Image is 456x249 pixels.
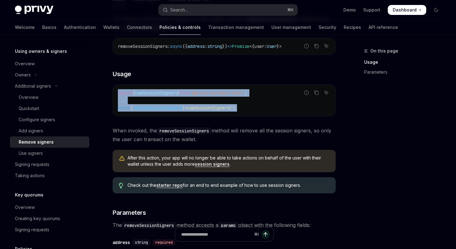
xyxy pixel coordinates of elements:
a: Wallets [103,20,119,35]
span: '@privy-io/react-auth' [190,90,244,96]
span: string [207,44,222,49]
span: : [168,44,170,49]
span: removeSessionSigners [133,105,182,111]
a: Taking actions [10,170,89,181]
div: Configure signers [19,116,55,123]
a: Transaction management [208,20,264,35]
button: Ask AI [322,42,330,50]
div: Add signers [19,127,43,135]
span: > [279,44,282,49]
div: Signing requests [15,226,49,233]
div: Use signers [19,150,43,157]
div: Remove signers [19,138,54,146]
span: } [177,90,180,96]
div: Owners [15,71,31,79]
span: ⌘ K [287,7,294,12]
a: Welcome [15,20,35,35]
span: => [227,44,232,49]
span: Parameters [113,208,146,217]
div: Signing requests [15,161,49,168]
span: from [180,90,190,96]
a: Overview [10,202,89,213]
span: After this action, your app will no longer be able to take actions on behalf of the user with the... [127,155,329,167]
a: Remove signers [10,136,89,148]
a: starter repo [156,182,183,188]
a: Policies & controls [159,20,201,35]
svg: Tip [119,183,123,188]
a: Signing requests [10,224,89,235]
span: < [249,44,252,49]
a: Recipes [344,20,361,35]
div: Overview [15,60,35,67]
a: Configure signers [10,114,89,125]
a: Quickstart [10,103,89,114]
span: Usage [113,70,131,78]
a: API reference [369,20,398,35]
span: const [118,105,130,111]
div: Overview [19,94,38,101]
button: Report incorrect code [302,89,311,97]
div: Quickstart [19,105,39,112]
span: Check out the for an end to end example of how to use session signers. [127,182,329,188]
span: } [182,105,185,111]
a: Dashboard [388,5,426,15]
span: User [267,44,277,49]
button: Toggle Additional signers section [10,81,89,92]
a: Use signers [10,148,89,159]
span: async [170,44,182,49]
a: Connectors [127,20,152,35]
div: Additional signers [15,82,51,90]
span: useSessionSigners [187,105,230,111]
a: Creating key quorums [10,213,89,224]
span: ({ [182,44,187,49]
span: { [133,90,135,96]
span: The method accepts a object with the following fields: [113,221,336,229]
button: Toggle Owners section [10,69,89,81]
code: removeSessionSigners [157,127,212,134]
div: Taking actions [15,172,45,179]
a: User management [271,20,311,35]
h5: Using owners & signers [15,48,67,55]
input: Ask a question... [181,228,252,241]
a: Parameters [364,67,446,77]
span: { [252,44,254,49]
span: : [264,44,267,49]
div: Creating key quorums [15,215,60,222]
a: Signing requests [10,159,89,170]
a: Security [319,20,336,35]
a: Add signers [10,125,89,136]
span: address [187,44,205,49]
button: Send message [261,230,270,239]
button: Open search [159,4,297,16]
button: Copy the contents from the code block [312,89,320,97]
a: Basics [42,20,56,35]
span: import [118,90,133,96]
span: } [277,44,279,49]
span: : [205,44,207,49]
span: useSessionSigners [135,90,177,96]
span: ; [244,90,247,96]
span: ... [118,98,125,103]
a: Overview [10,92,89,103]
button: Toggle dark mode [431,5,441,15]
span: user [254,44,264,49]
span: Promise [232,44,249,49]
a: Support [363,7,380,13]
span: On this page [370,47,398,55]
button: Ask AI [322,89,330,97]
a: Demo [343,7,356,13]
a: session signers [195,161,230,167]
div: Search... [170,6,188,14]
span: { [130,105,133,111]
a: Usage [364,57,446,67]
span: removeSessionSigners [118,44,168,49]
img: dark logo [15,6,53,14]
code: params [218,222,238,229]
div: Overview [15,204,35,211]
span: Dashboard [393,7,417,13]
span: (); [230,105,237,111]
code: removeSessionSigners [122,222,177,229]
button: Report incorrect code [302,42,311,50]
span: = [185,105,187,111]
h5: Key quorums [15,191,43,199]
